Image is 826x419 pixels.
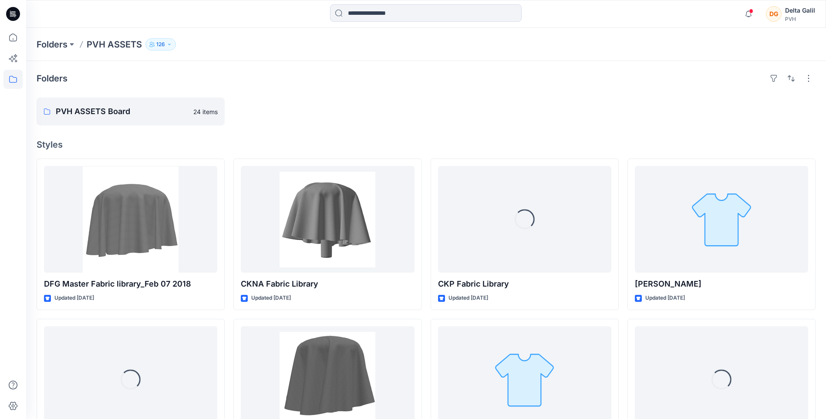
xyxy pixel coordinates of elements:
[37,38,67,51] a: Folders
[438,278,611,290] p: CKP Fabric Library
[251,294,291,303] p: Updated [DATE]
[635,166,808,273] a: Tommy Trim
[785,5,815,16] div: Delta Galil
[241,166,414,273] a: CKNA Fabric Library
[193,107,218,116] p: 24 items
[56,105,188,118] p: PVH ASSETS Board
[44,166,217,273] a: DFG Master Fabric library_Feb 07 2018
[645,294,685,303] p: Updated [DATE]
[44,278,217,290] p: DFG Master Fabric library_Feb 07 2018
[156,40,165,49] p: 126
[37,98,225,125] a: PVH ASSETS Board24 items
[785,16,815,22] div: PVH
[37,139,816,150] h4: Styles
[145,38,176,51] button: 126
[54,294,94,303] p: Updated [DATE]
[37,73,67,84] h4: Folders
[766,6,782,22] div: DG
[241,278,414,290] p: CKNA Fabric Library
[448,294,488,303] p: Updated [DATE]
[87,38,142,51] p: PVH ASSETS
[635,278,808,290] p: [PERSON_NAME]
